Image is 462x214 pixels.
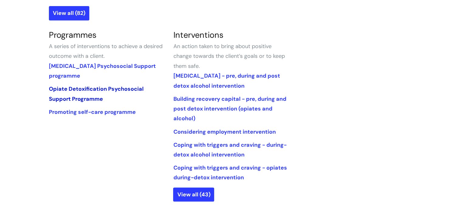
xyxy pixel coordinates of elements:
[49,62,156,79] a: [MEDICAL_DATA] Psychosocial Support programme
[49,6,89,20] a: View all (82)
[173,188,214,202] a: View all (43)
[49,43,163,60] span: A series of interventions to achieve a desired outcome with a client.
[49,85,144,102] a: Opiate Detoxification Psychosocial Support Programme
[49,108,136,116] a: Promoting self-care programme
[49,30,97,40] a: Programmes
[173,43,285,70] span: An action taken to bring about positive change towards the client’s goals or to keep them safe.
[173,95,286,122] a: Building recovery capital - pre, during and post detox intervention (opiates and alcohol)
[173,141,286,158] a: Coping with triggers and craving - during-detox alcohol intervention
[173,72,280,89] a: [MEDICAL_DATA] - pre, during and post detox alcohol intervention
[173,30,223,40] a: Interventions
[173,128,275,135] a: Considering employment intervention
[173,164,287,181] a: Coping with triggers and craving - opiates during-detox intervention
